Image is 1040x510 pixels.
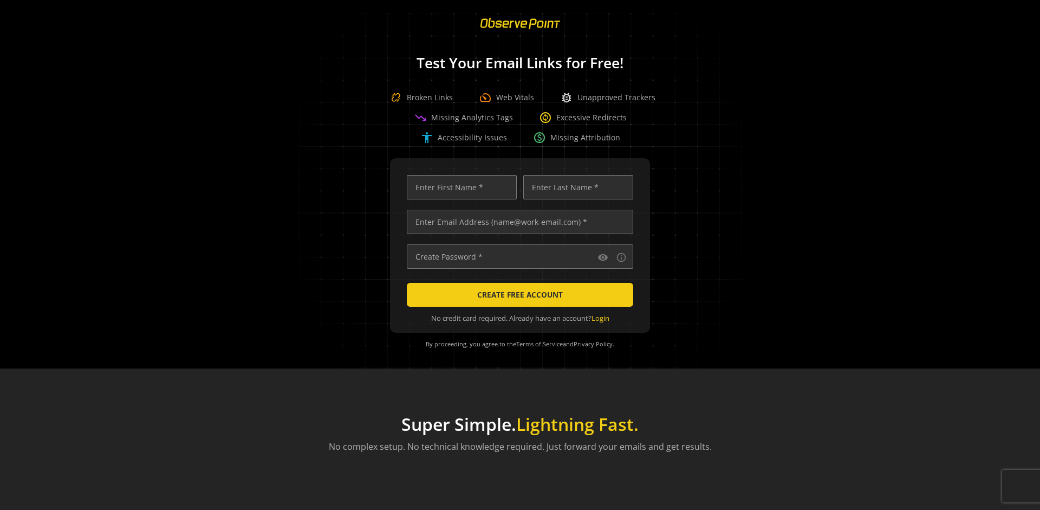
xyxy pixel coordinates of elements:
[516,412,639,436] span: Lightning Fast.
[539,111,627,124] div: Excessive Redirects
[473,25,567,35] a: ObservePoint Homepage
[414,111,427,124] span: trending_down
[407,210,633,234] input: Enter Email Address (name@work-email.com) *
[329,414,712,435] h1: Super Simple.
[420,131,433,144] span: accessibility
[616,252,627,263] mat-icon: info_outline
[539,111,552,124] span: change_circle
[407,283,633,307] button: CREATE FREE ACCOUNT
[574,340,613,348] a: Privacy Policy
[407,175,517,199] input: Enter First Name *
[385,87,453,108] div: Broken Links
[385,87,407,108] img: Broken Link
[282,55,758,71] h1: Test Your Email Links for Free!
[533,131,546,144] span: paid
[516,340,563,348] a: Terms of Service
[477,285,563,305] span: CREATE FREE ACCOUNT
[407,313,633,324] div: No credit card required. Already have an account?
[479,91,534,104] div: Web Vitals
[591,313,609,323] a: Login
[414,111,513,124] div: Missing Analytics Tags
[420,131,507,144] div: Accessibility Issues
[533,131,620,144] div: Missing Attribution
[479,91,492,104] span: speed
[404,333,636,356] div: By proceeding, you agree to the and .
[560,91,573,104] span: bug_report
[407,244,633,269] input: Create Password *
[615,251,628,264] button: Password requirements
[597,252,608,263] mat-icon: visibility
[329,440,712,453] p: No complex setup. No technical knowledge required. Just forward your emails and get results.
[523,175,633,199] input: Enter Last Name *
[560,91,655,104] div: Unapproved Trackers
